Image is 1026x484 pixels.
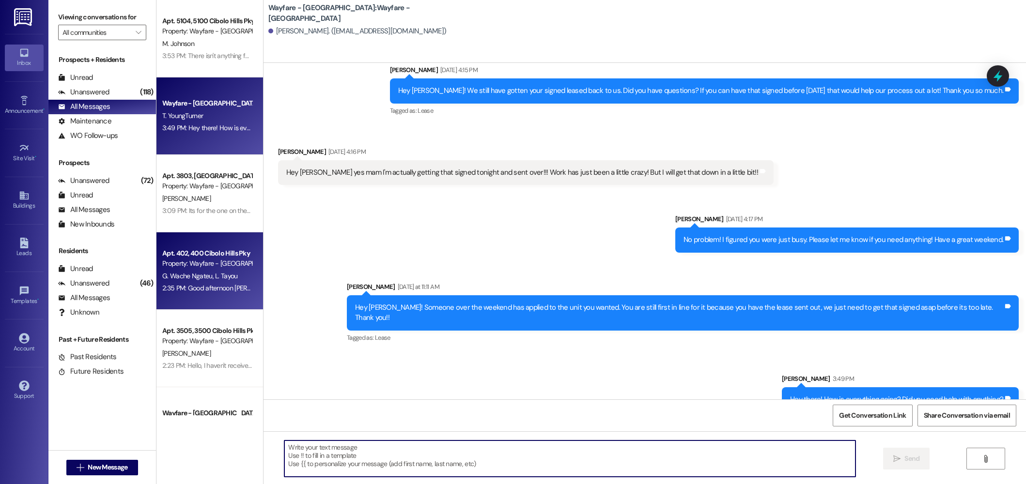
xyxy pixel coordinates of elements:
[5,283,44,309] a: Templates •
[398,86,1004,96] div: Hey [PERSON_NAME]! We still have gotten your signed leased back to us. Did you have questions? If...
[77,464,84,471] i: 
[37,296,39,303] span: •
[684,235,1003,245] div: No problem! I figured you were just busy. Please let me know if you need anything! Have a great w...
[58,176,109,186] div: Unanswered
[268,3,462,24] b: Wayfare - [GEOGRAPHIC_DATA]: Wayfare - [GEOGRAPHIC_DATA]
[162,326,252,336] div: Apt. 3505, 3500 Cibolo Hills Pky
[58,293,110,303] div: All Messages
[138,85,155,100] div: (118)
[162,51,629,60] div: 3:53 PM: There isn't anything for me to email you besides the charge back email. It's something i...
[162,16,252,26] div: Apt. 5104, 5100 Cibolo Hills Pky
[390,65,1019,78] div: [PERSON_NAME]
[790,394,1003,405] div: Hey there! How is everything going? Did you need help with anything?
[66,460,138,475] button: New Message
[839,410,906,421] span: Get Conversation Link
[5,235,44,261] a: Leads
[58,102,110,112] div: All Messages
[136,29,141,36] i: 
[58,219,114,229] div: New Inbounds
[162,181,252,191] div: Property: Wayfare - [GEOGRAPHIC_DATA]
[48,158,156,168] div: Prospects
[162,361,389,370] div: 2:23 PM: Hello, I haven't received my trash can. Can I please receive them [DATE]?
[278,147,774,160] div: [PERSON_NAME]
[162,349,211,358] span: [PERSON_NAME]
[438,65,478,75] div: [DATE] 4:15 PM
[347,331,1019,345] div: Tagged as:
[5,330,44,356] a: Account
[162,408,252,418] div: Wayfare - [GEOGRAPHIC_DATA]
[162,98,252,108] div: Wayfare - [GEOGRAPHIC_DATA]
[58,307,99,318] div: Unknown
[162,206,305,215] div: 3:09 PM: Its for the one on the lease. We only rvd 2
[58,190,93,200] div: Unread
[58,116,111,126] div: Maintenance
[58,73,93,83] div: Unread
[58,278,109,288] div: Unanswered
[5,140,44,166] a: Site Visit •
[88,462,127,472] span: New Message
[833,405,912,426] button: Get Conversation Link
[883,448,930,469] button: Send
[162,258,252,269] div: Property: Wayfare - [GEOGRAPHIC_DATA]
[375,333,390,342] span: Lease
[48,55,156,65] div: Prospects + Residents
[48,334,156,345] div: Past + Future Residents
[782,374,1019,387] div: [PERSON_NAME]
[724,214,763,224] div: [DATE] 4:17 PM
[58,366,124,377] div: Future Residents
[58,10,146,25] label: Viewing conversations for
[904,454,919,464] span: Send
[58,205,110,215] div: All Messages
[139,173,156,188] div: (72)
[35,153,36,160] span: •
[58,264,93,274] div: Unread
[48,246,156,256] div: Residents
[58,87,109,97] div: Unanswered
[162,39,194,48] span: M. Johnson
[162,194,211,203] span: [PERSON_NAME]
[162,26,252,36] div: Property: Wayfare - [GEOGRAPHIC_DATA]
[215,272,237,280] span: L. Tayou
[162,336,252,346] div: Property: Wayfare - [GEOGRAPHIC_DATA]
[162,272,215,280] span: G. Wache Ngateu
[326,147,366,157] div: [DATE] 4:16 PM
[138,276,156,291] div: (46)
[162,171,252,181] div: Apt. 3803, [GEOGRAPHIC_DATA]
[14,8,34,26] img: ResiDesk Logo
[893,455,901,463] i: 
[43,106,45,113] span: •
[355,302,1003,323] div: Hey [PERSON_NAME]! Someone over the weekend has applied to the unit you wanted. You are still fir...
[675,214,1019,227] div: [PERSON_NAME]
[5,187,44,213] a: Buildings
[162,284,393,292] div: 2:35 PM: Good afternoon [PERSON_NAME] Any update on the appliance service ?
[58,131,118,141] div: WO Follow-ups
[347,282,1019,295] div: [PERSON_NAME]
[418,106,433,115] span: Lease
[162,123,385,132] div: 3:49 PM: Hey there! How is everything going? Did you need help with anything?
[268,26,447,36] div: [PERSON_NAME]. ([EMAIL_ADDRESS][DOMAIN_NAME])
[162,248,252,258] div: Apt. 402, 400 Cibolo Hills Pky
[830,374,854,384] div: 3:49 PM
[58,352,117,362] div: Past Residents
[162,111,203,120] span: T. YoungTurner
[62,25,131,40] input: All communities
[917,405,1016,426] button: Share Conversation via email
[390,104,1019,118] div: Tagged as:
[395,282,439,292] div: [DATE] at 11:11 AM
[5,378,44,404] a: Support
[924,410,1010,421] span: Share Conversation via email
[982,455,989,463] i: 
[5,45,44,71] a: Inbox
[286,167,758,178] div: Hey [PERSON_NAME] yes mam I'm actually getting that signed tonight and sent over!!! Work has just...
